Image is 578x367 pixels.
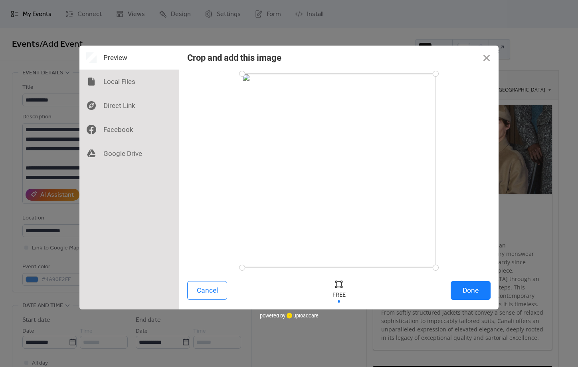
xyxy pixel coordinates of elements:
button: Cancel [187,281,227,300]
button: Done [451,281,491,300]
div: Google Drive [79,142,179,166]
div: Preview [79,46,179,70]
div: Facebook [79,118,179,142]
div: powered by [260,309,319,321]
div: Crop and add this image [187,53,281,63]
div: Direct Link [79,94,179,118]
div: Local Files [79,70,179,94]
button: Close [475,46,499,70]
a: uploadcare [285,313,319,319]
